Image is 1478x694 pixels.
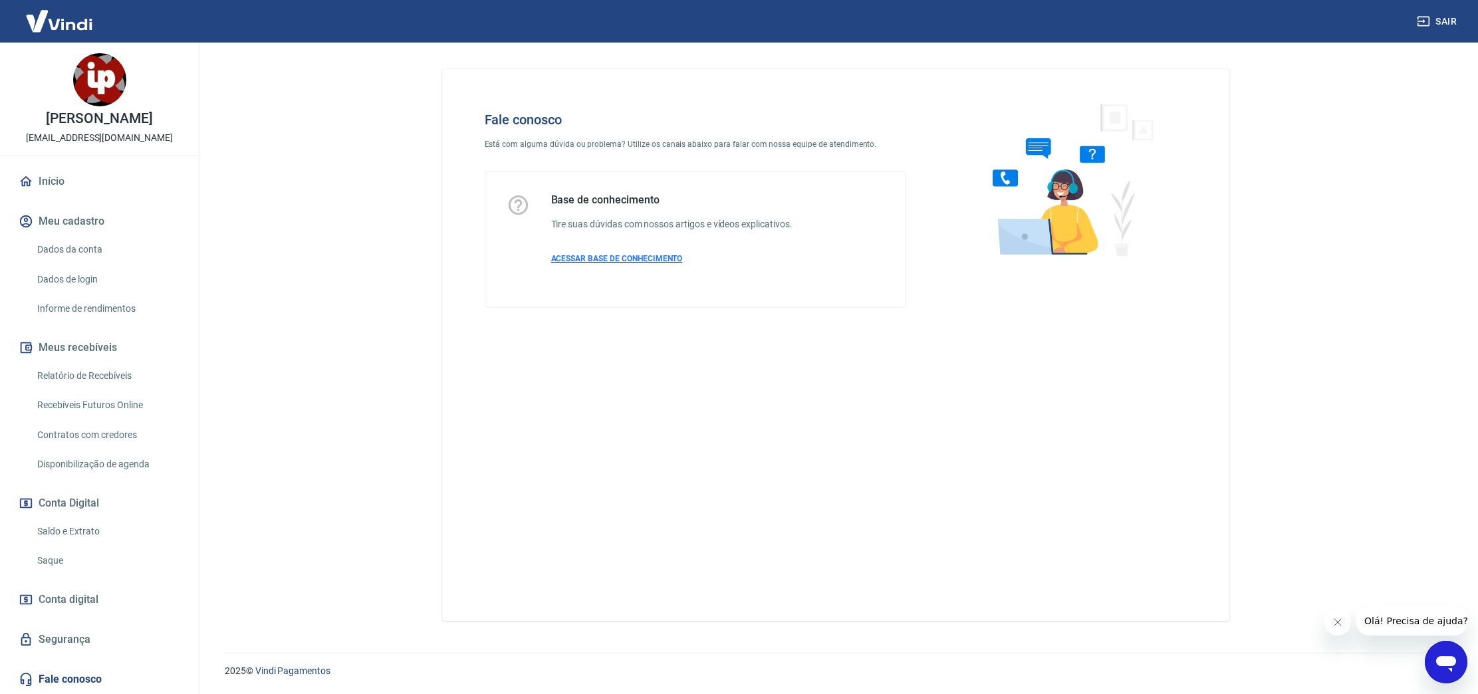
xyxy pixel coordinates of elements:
[16,167,183,196] a: Início
[16,489,183,518] button: Conta Digital
[32,266,183,293] a: Dados de login
[26,131,173,145] p: [EMAIL_ADDRESS][DOMAIN_NAME]
[1324,609,1351,636] iframe: Fechar mensagem
[39,590,98,609] span: Conta digital
[485,112,906,128] h4: Fale conosco
[32,236,183,263] a: Dados da conta
[1425,641,1467,683] iframe: Botão para abrir a janela de mensagens
[485,138,906,150] p: Está com alguma dúvida ou problema? Utilize os canais abaixo para falar com nossa equipe de atend...
[1356,606,1467,636] iframe: Mensagem da empresa
[16,333,183,362] button: Meus recebíveis
[32,421,183,449] a: Contratos com credores
[32,295,183,322] a: Informe de rendimentos
[16,625,183,654] a: Segurança
[16,1,102,41] img: Vindi
[16,207,183,236] button: Meu cadastro
[1414,9,1462,34] button: Sair
[32,547,183,574] a: Saque
[551,253,793,265] a: ACESSAR BASE DE CONHECIMENTO
[255,665,330,676] a: Vindi Pagamentos
[32,362,183,390] a: Relatório de Recebíveis
[551,193,793,207] h5: Base de conhecimento
[16,665,183,694] a: Fale conosco
[551,217,793,231] h6: Tire suas dúvidas com nossos artigos e vídeos explicativos.
[32,451,183,478] a: Disponibilização de agenda
[8,9,112,20] span: Olá! Precisa de ajuda?
[225,664,1446,678] p: 2025 ©
[46,112,152,126] p: [PERSON_NAME]
[16,585,183,614] a: Conta digital
[32,518,183,545] a: Saldo e Extrato
[966,90,1168,268] img: Fale conosco
[32,392,183,419] a: Recebíveis Futuros Online
[73,53,126,106] img: 41b24e02-a7ff-435e-9d03-efee608d1931.jpeg
[551,254,683,263] span: ACESSAR BASE DE CONHECIMENTO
